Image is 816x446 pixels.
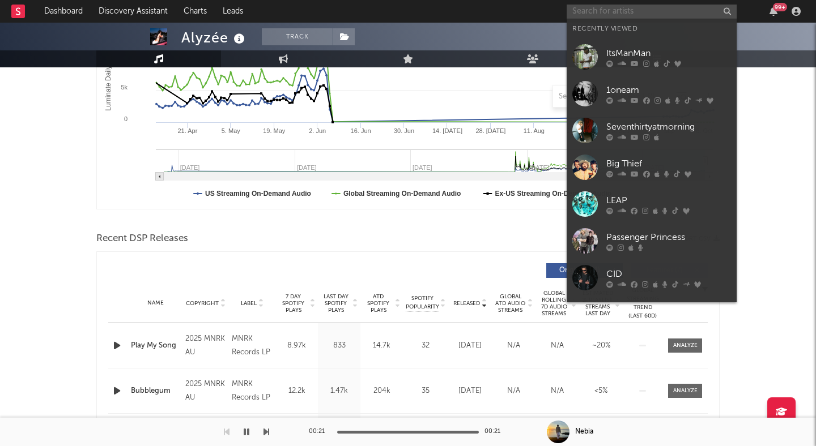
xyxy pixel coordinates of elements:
[524,127,545,134] text: 11. Aug
[554,267,606,274] span: Originals ( 11 )
[278,293,308,314] span: 7 Day Spotify Plays
[553,92,673,101] input: Search by song name or URL
[278,385,315,397] div: 12.2k
[321,293,351,314] span: Last Day Spotify Plays
[177,127,197,134] text: 21. Apr
[309,127,326,134] text: 2. Jun
[538,385,576,397] div: N/A
[121,84,127,91] text: 5k
[606,120,731,134] div: Seventhirtyatmorning
[626,286,660,320] div: Global Streaming Trend (Last 60D)
[263,127,286,134] text: 19. May
[606,83,731,97] div: 1oneam
[432,127,462,134] text: 14. [DATE]
[495,190,612,198] text: Ex-US Streaming On-Demand Audio
[582,290,613,317] span: Estimated % Playlist Streams Last Day
[363,385,400,397] div: 204k
[495,340,533,351] div: N/A
[131,299,180,307] div: Name
[582,385,620,397] div: <5%
[567,222,737,259] a: Passenger Princess
[241,300,257,307] span: Label
[185,378,226,405] div: 2025 MNRK AU
[567,112,737,149] a: Seventhirtyatmorning
[567,75,737,112] a: 1oneam
[567,149,737,186] a: Big Thief
[567,5,737,19] input: Search for artists
[406,385,445,397] div: 35
[131,385,180,397] a: Bubblegum
[572,22,731,36] div: Recently Viewed
[363,340,400,351] div: 14.7k
[321,385,358,397] div: 1.47k
[567,38,737,75] a: ItsManMan
[185,332,226,359] div: 2025 MNRK AU
[567,186,737,222] a: LEAP
[453,300,480,307] span: Released
[770,7,777,16] button: 99+
[406,340,445,351] div: 32
[451,340,489,351] div: [DATE]
[538,290,569,317] span: Global Rolling 7D Audio Streams
[363,293,393,314] span: ATD Spotify Plays
[181,28,248,47] div: Alyzée
[484,425,507,439] div: 00:21
[104,38,112,110] text: Luminate Daily Streams
[309,425,331,439] div: 00:21
[606,230,731,244] div: Passenger Princess
[606,194,731,207] div: LEAP
[394,127,414,134] text: 30. Jun
[351,127,371,134] text: 16. Jun
[343,190,461,198] text: Global Streaming On-Demand Audio
[186,300,219,307] span: Copyright
[205,190,311,198] text: US Streaming On-Demand Audio
[495,385,533,397] div: N/A
[538,340,576,351] div: N/A
[232,332,273,359] div: MNRK Records LP
[773,3,787,11] div: 99 +
[222,127,241,134] text: 5. May
[131,340,180,351] a: Play My Song
[546,263,623,278] button: Originals(11)
[575,427,593,437] div: Nebia
[495,293,526,314] span: Global ATD Audio Streams
[606,46,731,60] div: ItsManMan
[262,28,333,45] button: Track
[606,157,731,170] div: Big Thief
[451,385,489,397] div: [DATE]
[606,267,731,281] div: CID
[582,340,620,351] div: ~ 20 %
[475,127,505,134] text: 28. [DATE]
[406,294,439,311] span: Spotify Popularity
[567,259,737,296] a: CID
[278,340,315,351] div: 8.97k
[124,115,127,122] text: 0
[321,340,358,351] div: 833
[232,378,273,405] div: MNRK Records LP
[567,296,737,333] a: [PERSON_NAME]
[96,232,188,246] span: Recent DSP Releases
